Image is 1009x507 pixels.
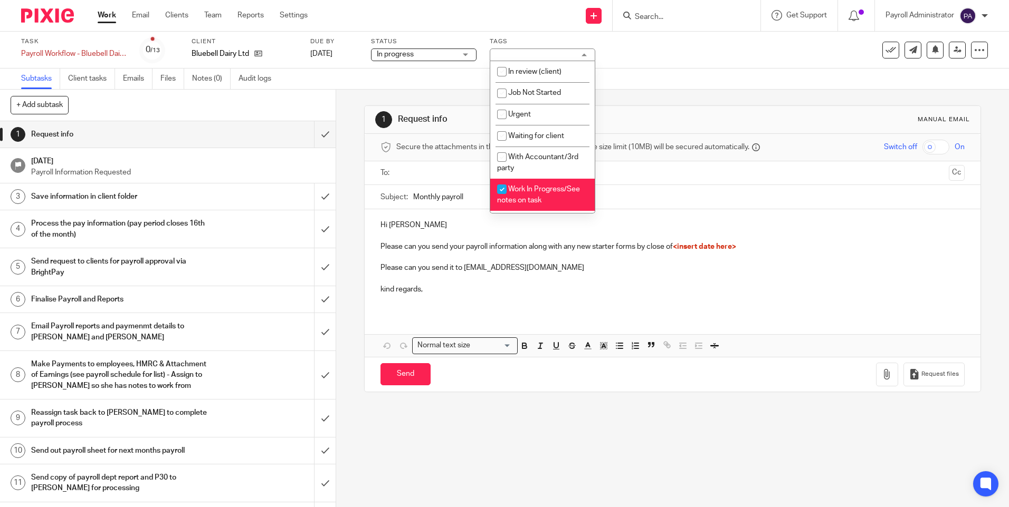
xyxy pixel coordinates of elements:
[955,142,965,152] span: On
[31,216,213,242] h1: Process the pay information (pay period closes 16th of the month)
[21,8,74,23] img: Pixie
[380,262,964,273] p: Please can you send it to [EMAIL_ADDRESS][DOMAIN_NAME]
[412,337,518,354] div: Search for option
[165,10,188,21] a: Clients
[11,411,25,425] div: 9
[192,37,297,46] label: Client
[508,89,561,96] span: Job Not Started
[204,10,222,21] a: Team
[31,291,213,307] h1: Finalise Payroll and Reports
[146,44,160,56] div: 0
[508,132,564,140] span: Waiting for client
[31,443,213,459] h1: Send out payroll sheet for next months payroll
[903,363,965,386] button: Request files
[98,10,116,21] a: Work
[380,363,431,386] input: Send
[11,96,69,114] button: + Add subtask
[310,37,358,46] label: Due by
[673,243,736,250] span: <insert date here>
[886,10,954,21] p: Payroll Administrator
[380,241,964,252] p: Please can you send your payroll information along with any new starter forms by close of
[11,127,25,142] div: 1
[310,50,332,57] span: [DATE]
[634,13,729,22] input: Search
[132,10,149,21] a: Email
[380,168,392,178] label: To:
[11,292,25,307] div: 6
[11,325,25,339] div: 7
[31,356,213,394] h1: Make Payments to employees, HMRC & Attachment of Earnings (see payroll schedule for list) - Assig...
[959,7,976,24] img: svg%3E
[160,69,184,89] a: Files
[68,69,115,89] a: Client tasks
[31,189,213,204] h1: Save information in client folder
[473,340,511,351] input: Search for option
[508,111,531,118] span: Urgent
[21,37,127,46] label: Task
[31,153,326,167] h1: [DATE]
[11,475,25,490] div: 11
[918,115,970,124] div: Manual email
[31,253,213,280] h1: Send request to clients for payroll approval via BrightPay
[239,69,279,89] a: Audit logs
[921,370,959,378] span: Request files
[192,48,249,59] p: Bluebell Dairy Ltd
[11,189,25,204] div: 3
[884,142,917,152] span: Switch off
[280,10,308,21] a: Settings
[31,167,326,178] p: Payroll Information Requested
[786,12,827,19] span: Get Support
[497,153,578,172] span: With Accountant/3rd party
[31,405,213,432] h1: Reassign task back to [PERSON_NAME] to complete payroll process
[949,165,965,181] button: Cc
[380,192,408,202] label: Subject:
[497,186,580,204] span: Work In Progress/See notes on task
[371,37,477,46] label: Status
[377,51,414,58] span: In progress
[123,69,153,89] a: Emails
[237,10,264,21] a: Reports
[508,68,561,75] span: In review (client)
[396,142,749,152] span: Secure the attachments in this message. Files exceeding the size limit (10MB) will be secured aut...
[11,367,25,382] div: 8
[150,47,160,53] small: /13
[380,220,964,230] p: Hi [PERSON_NAME]
[490,37,595,46] label: Tags
[415,340,472,351] span: Normal text size
[21,69,60,89] a: Subtasks
[398,114,695,125] h1: Request info
[31,126,213,142] h1: Request info
[11,443,25,458] div: 10
[375,111,392,128] div: 1
[11,222,25,237] div: 4
[21,48,127,59] div: Payroll Workflow - Bluebell Dairy Ltd
[31,470,213,496] h1: Send copy of payroll dept report and P30 to [PERSON_NAME] for processing
[192,69,231,89] a: Notes (0)
[380,284,964,295] p: kind regards,
[31,318,213,345] h1: Email Payroll reports and paymenmt details to [PERSON_NAME] and [PERSON_NAME]
[11,260,25,275] div: 5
